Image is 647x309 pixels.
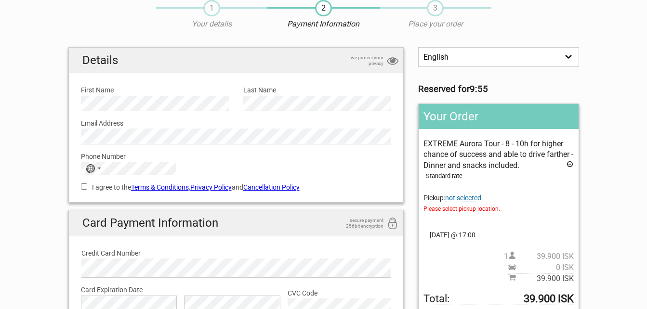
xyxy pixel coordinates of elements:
span: [DATE] @ 17:00 [423,230,573,240]
span: Change pickup place [445,194,481,202]
button: Selected country [81,162,106,175]
span: Please select pickup location. [423,204,573,214]
span: 0 ISK [516,262,574,273]
label: Phone Number [81,151,392,162]
label: I agree to the , and [81,182,392,193]
button: Open LiveChat chat widget [111,15,122,26]
i: privacy protection [387,55,398,68]
a: Cancellation Policy [243,183,300,191]
span: Pickup price [508,262,574,273]
label: First Name [81,85,229,95]
label: CVC Code [288,288,391,298]
span: EXTREME Aurora Tour - 8 - 10h for higher chance of success and able to drive farther - Dinner and... [423,139,573,170]
span: Subtotal [508,273,574,284]
p: Your details [156,19,267,29]
p: We're away right now. Please check back later! [13,17,109,25]
span: 1 person(s) [504,251,574,262]
a: Terms & Conditions [131,183,189,191]
strong: 9:55 [470,84,488,94]
p: Payment Information [267,19,379,29]
label: Credit Card Number [81,248,391,258]
span: Total to be paid [423,294,573,305]
div: Standard rate [426,171,573,181]
span: 39.900 ISK [516,273,574,284]
span: we protect your privacy [335,55,383,66]
span: secure payment 256bit encryption [335,218,383,229]
label: Email Address [81,118,392,129]
label: Last Name [243,85,391,95]
i: 256bit encryption [387,218,398,231]
p: Place your order [380,19,491,29]
h2: Details [69,48,404,73]
h2: Your Order [419,104,578,129]
h2: Card Payment Information [69,210,404,236]
a: Privacy Policy [190,183,232,191]
label: Card Expiration Date [81,284,392,295]
span: Pickup: [423,194,573,214]
strong: 39.900 ISK [524,294,574,304]
h3: Reserved for [418,84,579,94]
span: 39.900 ISK [516,251,574,262]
